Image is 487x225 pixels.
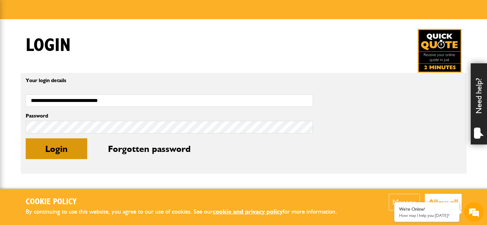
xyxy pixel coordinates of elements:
div: Need help? [471,63,487,144]
h1: Login [26,35,71,56]
p: By continuing to use this website, you agree to our use of cookies. See our for more information. [26,207,348,217]
button: Manage [389,194,420,210]
p: How may I help you today? [399,213,454,218]
button: Login [26,138,87,159]
a: Get your insurance quote in just 2-minutes [418,29,462,73]
p: Your login details [26,78,313,83]
h2: Cookie Policy [26,197,348,207]
button: Allow all [425,194,462,210]
img: Quick Quote [418,29,462,73]
a: cookie and privacy policy [213,208,283,215]
label: Password [26,113,313,119]
button: Forgotten password [88,138,210,159]
div: We're Online! [399,206,454,212]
